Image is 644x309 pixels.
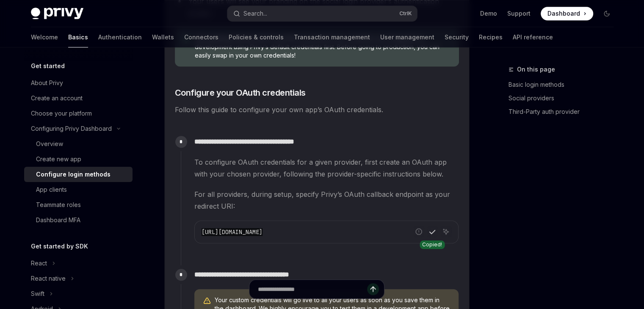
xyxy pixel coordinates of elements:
[24,197,133,212] a: Teammate roles
[68,27,88,47] a: Basics
[36,169,111,179] div: Configure login methods
[24,91,133,106] a: Create an account
[31,273,66,284] div: React native
[440,226,451,237] button: Ask AI
[509,105,620,119] a: Third-Party auth provider
[36,185,67,195] div: App clients
[367,283,379,295] button: Send message
[547,9,580,18] span: Dashboard
[380,27,434,47] a: User management
[480,9,497,18] a: Demo
[24,212,133,228] a: Dashboard MFA
[36,154,81,164] div: Create new app
[24,75,133,91] a: About Privy
[31,78,63,88] div: About Privy
[31,8,83,19] img: dark logo
[600,7,614,20] button: Toggle dark mode
[24,182,133,197] a: App clients
[31,61,65,71] h5: Get started
[507,9,531,18] a: Support
[479,27,503,47] a: Recipes
[24,136,133,152] a: Overview
[31,93,83,103] div: Create an account
[24,106,133,121] a: Choose your platform
[36,139,63,149] div: Overview
[24,152,133,167] a: Create new app
[513,27,553,47] a: API reference
[509,78,620,91] a: Basic login methods
[36,200,81,210] div: Teammate roles
[202,228,263,236] span: [URL][DOMAIN_NAME]
[31,258,47,268] div: React
[24,286,133,301] button: Toggle Swift section
[24,271,133,286] button: Toggle React native section
[294,27,370,47] a: Transaction management
[194,156,459,180] span: To configure OAuth credentials for a given provider, first create an OAuth app with your chosen p...
[175,87,306,99] span: Configure your OAuth credentials
[24,121,133,136] button: Toggle Configuring Privy Dashboard section
[31,241,88,251] h5: Get started by SDK
[152,27,174,47] a: Wallets
[243,8,267,19] div: Search...
[427,226,438,237] button: Copy the contents from the code block
[194,188,459,212] span: For all providers, during setup, specify Privy’s OAuth callback endpoint as your redirect URI:
[420,240,445,249] div: Copied!
[399,10,412,17] span: Ctrl K
[31,124,112,134] div: Configuring Privy Dashboard
[445,27,469,47] a: Security
[175,104,459,116] span: Follow this guide to configure your own app’s OAuth credentials.
[24,256,133,271] button: Toggle React section
[24,167,133,182] a: Configure login methods
[31,289,44,299] div: Swift
[413,226,424,237] button: Report incorrect code
[184,27,218,47] a: Connectors
[98,27,142,47] a: Authentication
[517,64,555,74] span: On this page
[258,280,367,298] input: Ask a question...
[31,27,58,47] a: Welcome
[509,91,620,105] a: Social providers
[541,7,593,20] a: Dashboard
[36,215,80,225] div: Dashboard MFA
[31,108,92,119] div: Choose your platform
[229,27,284,47] a: Policies & controls
[227,6,417,21] button: Open search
